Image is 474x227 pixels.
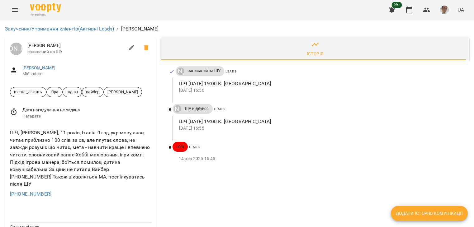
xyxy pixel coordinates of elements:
li: / [116,25,118,33]
button: UA [455,4,467,16]
a: [PHONE_NUMBER] [10,191,51,197]
p: ШЧ [DATE] 19:00 К. [GEOGRAPHIC_DATA] [179,118,459,125]
div: Історія [307,50,324,58]
span: Leads [189,145,200,149]
span: Додати історію комунікації [396,210,463,217]
span: Нагадати [22,113,151,119]
p: [DATE] 16:55 [179,125,459,132]
span: 99+ [392,2,402,8]
a: [PERSON_NAME] [173,105,181,113]
span: [PERSON_NAME] [27,43,124,49]
span: Leads [225,70,236,73]
div: ШЧ, [PERSON_NAME], 11 років, Італія -1год, укр мову знає, читає приблизно 100 слів за хв, але плу... [9,128,153,189]
p: [DATE] 16:56 [179,87,459,94]
span: Leads [214,107,225,111]
p: 14 вер 2025 15:45 [179,156,459,162]
span: For Business [30,13,61,17]
a: Залучення/Утримання клієнтів(Активні Leads) [5,26,114,32]
span: записаний на ШУ [184,68,224,74]
img: Voopty Logo [30,3,61,12]
span: Мій клієнт [22,71,151,77]
img: 4dd45a387af7859874edf35ff59cadb1.jpg [440,6,449,14]
button: Додати історію комунікації [391,206,468,221]
nav: breadcrumb [5,25,469,33]
span: вайбер [82,89,103,95]
span: ШУ відбувся [181,106,213,112]
a: [PERSON_NAME] [22,65,56,70]
span: записаний на ШУ [27,49,124,55]
span: нові [173,144,188,150]
a: [PERSON_NAME] [10,43,22,55]
span: UA [457,7,464,13]
div: Юрій Тимочко [177,67,184,75]
span: [PERSON_NAME] [104,89,142,95]
p: [PERSON_NAME] [121,25,159,33]
span: Юра [47,89,62,95]
p: ШЧ [DATE] 19:00 К. [GEOGRAPHIC_DATA] [179,80,459,87]
span: шу шч [63,89,82,95]
div: Юрій Тимочко [174,105,181,113]
a: [PERSON_NAME] [176,67,184,75]
div: Юрій Тимочко [10,43,22,55]
span: mental_askarov [10,89,46,95]
span: Дата нагадування не задана [22,107,151,113]
button: Menu [7,2,22,17]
